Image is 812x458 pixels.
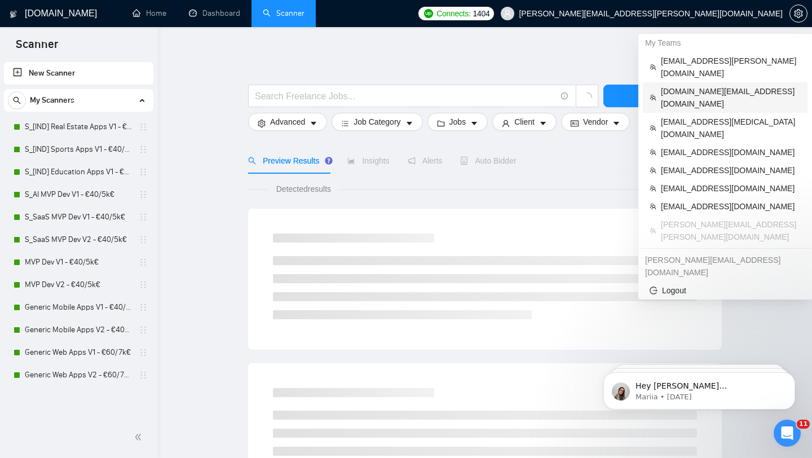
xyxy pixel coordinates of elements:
span: Insights [347,156,389,165]
span: [EMAIL_ADDRESS][PERSON_NAME][DOMAIN_NAME] [661,55,801,80]
span: [EMAIL_ADDRESS][MEDICAL_DATA][DOMAIN_NAME] [661,116,801,140]
span: holder [139,190,148,199]
span: loading [582,93,592,103]
a: dashboardDashboard [189,8,240,18]
span: holder [139,348,148,357]
span: caret-down [310,119,317,127]
button: userClientcaret-down [492,113,557,131]
span: Scanner [7,36,67,60]
span: [EMAIL_ADDRESS][DOMAIN_NAME] [661,164,801,177]
span: team [650,167,656,174]
span: holder [139,213,148,222]
a: Generic Web Apps V2 - €60/7k€ [25,364,132,386]
a: searchScanner [263,8,304,18]
div: My Teams [638,34,812,52]
span: holder [139,303,148,312]
a: S_[IND] Education Apps V1 - €40/5k€ [25,161,132,183]
iframe: Intercom notifications message [586,349,812,428]
a: Generic Web Apps V1 - €60/7k€ [25,341,132,364]
span: team [650,203,656,210]
span: team [650,125,656,131]
a: MVP Dev V1 - €40/5k€ [25,251,132,274]
button: barsJob Categorycaret-down [332,113,422,131]
span: folder [437,119,445,127]
span: info-circle [561,93,568,100]
button: folderJobscaret-down [427,113,488,131]
span: double-left [134,431,145,443]
a: setting [789,9,807,18]
span: search [248,157,256,165]
a: S_AI MVP Dev V1 - €40/5k€ [25,183,132,206]
iframe: Intercom live chat [774,420,801,447]
a: S_[IND] Real Estate Apps V1 - €40/5k€ [25,116,132,138]
span: setting [258,119,266,127]
span: Client [514,116,535,128]
span: Advanced [270,116,305,128]
span: idcard [571,119,579,127]
span: holder [139,235,148,244]
span: team [650,94,656,101]
div: Tooltip anchor [324,156,334,166]
input: Search Freelance Jobs... [255,89,556,103]
span: holder [139,325,148,334]
div: sergio@joinhelix.co [638,251,812,281]
span: [EMAIL_ADDRESS][DOMAIN_NAME] [661,200,801,213]
span: Connects: [436,7,470,20]
a: S_SaaS MVP Dev V2 - €40/5k€ [25,228,132,251]
span: Detected results [268,183,339,195]
button: Save [603,85,717,107]
span: [DOMAIN_NAME][EMAIL_ADDRESS][DOMAIN_NAME] [661,85,801,110]
span: Logout [650,284,801,297]
span: team [650,64,656,71]
span: caret-down [612,119,620,127]
li: My Scanners [4,89,153,386]
button: settingAdvancedcaret-down [248,113,327,131]
a: S_SaaS MVP Dev V1 - €40/5k€ [25,206,132,228]
button: setting [789,5,807,23]
img: upwork-logo.png [424,9,433,18]
span: caret-down [470,119,478,127]
span: Preview Results [248,156,329,165]
a: Generic Mobile Apps V2 - €40/5k€ [25,319,132,341]
button: idcardVendorcaret-down [561,113,630,131]
a: MVP Dev V2 - €40/5k€ [25,274,132,296]
span: holder [139,145,148,154]
a: Generic Mobile Apps V1 - €40/5k€ [25,296,132,319]
span: holder [139,280,148,289]
span: holder [139,371,148,380]
span: team [650,185,656,192]
span: Vendor [583,116,608,128]
span: 1404 [473,7,489,20]
span: [PERSON_NAME][EMAIL_ADDRESS][PERSON_NAME][DOMAIN_NAME] [661,218,801,243]
button: search [8,91,26,109]
li: New Scanner [4,62,153,85]
span: caret-down [405,119,413,127]
span: holder [139,168,148,177]
span: robot [460,157,468,165]
span: notification [408,157,416,165]
span: logout [650,287,657,294]
span: Alerts [408,156,443,165]
span: user [502,119,510,127]
img: logo [10,5,17,23]
span: user [504,10,511,17]
span: search [8,96,25,104]
span: team [650,227,656,234]
span: Job Category [354,116,400,128]
span: holder [139,122,148,131]
a: S_[IND] Sports Apps V1 - €40/5k€ [25,138,132,161]
span: setting [790,9,807,18]
span: caret-down [539,119,547,127]
span: My Scanners [30,89,74,112]
span: area-chart [347,157,355,165]
span: 11 [797,420,810,429]
span: Jobs [449,116,466,128]
span: bars [341,119,349,127]
span: holder [139,258,148,267]
span: Auto Bidder [460,156,516,165]
span: team [650,149,656,156]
